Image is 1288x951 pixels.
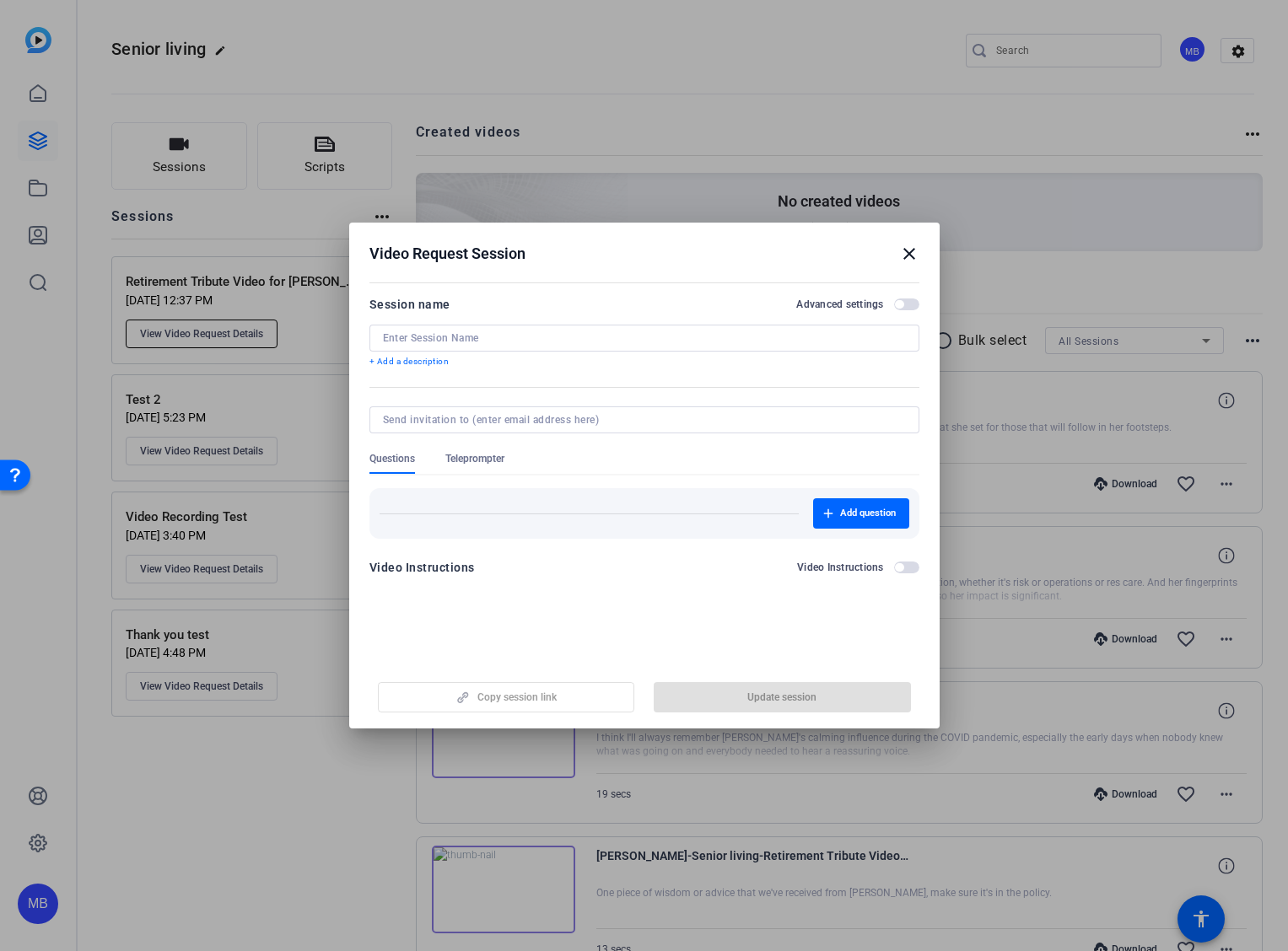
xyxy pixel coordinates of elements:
[369,557,475,578] div: Video Instructions
[445,452,504,465] span: Teleprompter
[369,452,415,465] span: Questions
[899,244,919,264] mat-icon: close
[383,331,906,345] input: Enter Session Name
[369,244,919,264] div: Video Request Session
[797,561,884,574] h2: Video Instructions
[813,498,909,529] button: Add question
[840,507,896,520] span: Add question
[369,294,450,314] div: Session name
[796,298,883,311] h2: Advanced settings
[369,355,919,368] p: + Add a description
[383,413,899,427] input: Send invitation to (enter email address here)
